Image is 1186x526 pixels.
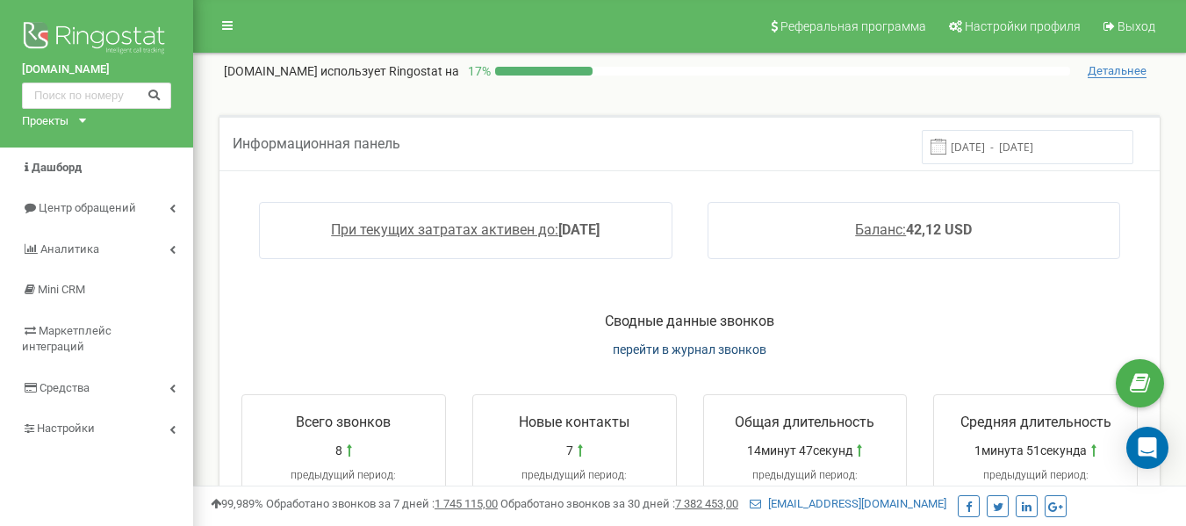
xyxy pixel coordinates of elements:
span: Обработано звонков за 7 дней : [266,497,498,510]
span: Средняя длительность [960,414,1111,430]
span: 14минут 47секунд [747,442,852,459]
span: Центр обращений [39,201,136,214]
a: [EMAIL_ADDRESS][DOMAIN_NAME] [750,497,946,510]
span: предыдущий период: [291,469,396,481]
span: использует Ringostat на [320,64,459,78]
span: 1минута 51секунда [974,442,1087,459]
span: 4 [571,484,578,496]
span: Дашборд [32,161,82,174]
a: перейти в журнал звонков [613,342,766,357]
span: 1минута 14секунд [990,484,1082,496]
span: Средства [40,381,90,394]
span: Детальнее [1088,64,1146,78]
span: Баланс: [855,221,906,238]
img: Ringostat logo [22,18,171,61]
span: 99,989% [211,497,263,510]
u: 7 382 453,00 [675,497,738,510]
span: Маркетплейс интеграций [22,324,111,354]
span: Реферальная программа [780,19,926,33]
span: Новые контакты [519,414,629,430]
p: [DOMAIN_NAME] [224,62,459,80]
span: 4 [341,484,347,496]
div: Проекты [22,113,68,130]
span: 4минуты 57секунд [758,484,852,496]
span: Информационная панель [233,135,400,152]
span: Обработано звонков за 30 дней : [500,497,738,510]
span: Настройки профиля [965,19,1081,33]
span: 8 [335,442,342,459]
span: предыдущий период: [521,469,627,481]
span: При текущих затратах активен до: [331,221,558,238]
span: 7 [566,442,573,459]
span: предыдущий период: [983,469,1089,481]
a: При текущих затратах активен до:[DATE] [331,221,600,238]
p: 17 % [459,62,495,80]
a: [DOMAIN_NAME] [22,61,171,78]
span: Настройки [37,422,95,435]
u: 1 745 115,00 [435,497,498,510]
span: Аналитика [40,242,99,256]
span: предыдущий период: [752,469,858,481]
input: Поиск по номеру [22,83,171,109]
span: Всего звонков [296,414,391,430]
div: Open Intercom Messenger [1126,427,1168,469]
span: Сводные данные звонков [605,313,774,329]
span: Выход [1118,19,1155,33]
span: Mini CRM [38,283,85,296]
span: Общая длительность [735,414,874,430]
a: Баланс:42,12 USD [855,221,972,238]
